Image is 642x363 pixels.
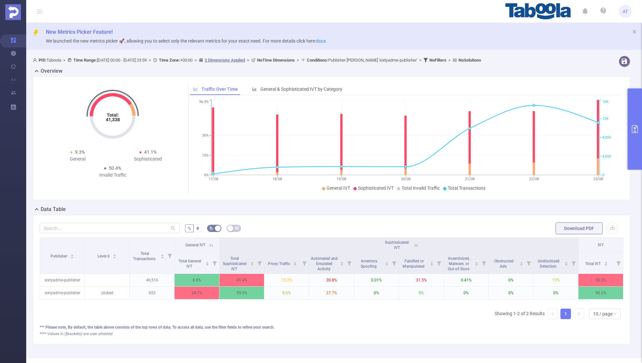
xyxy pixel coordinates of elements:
[5,4,21,20] img: Protected Media
[316,38,326,44] a: docs
[446,58,453,63] span: >
[399,287,444,299] p: 5%
[489,274,533,286] p: 0%
[70,253,74,257] div: Sort
[430,261,434,265] div: Sort
[327,185,350,191] span: General IVT
[444,287,488,299] p: 0%
[196,226,199,231] span: #
[251,263,254,265] i: icon: caret-down
[205,58,245,63] u: 2 Dimensions Applied
[293,263,297,265] i: icon: caret-down
[223,256,247,271] span: Total Sophisticated IVT
[577,312,581,316] i: icon: right
[402,185,440,191] span: Total Invalid Traffic
[144,149,157,155] span: 41.1%
[46,38,326,44] span: We launched the new metrics picker 🚀, allowing you to select only the relevant metrics for your e...
[389,253,399,274] i: Filter menu
[295,58,301,63] span: >
[206,263,209,265] i: icon: caret-down
[33,58,481,63] span: Taboola [DATE] 00:00 - [DATE] 23:59 +00:00
[179,259,201,269] span: Total General IVT
[401,177,410,181] tspan: 20/08
[260,86,342,92] span: General & Sophisticated IVT by Category
[354,287,399,299] p: 0%
[495,309,545,319] li: Showing 1-2 of 2 Results
[585,261,602,266] span: Total IVT
[40,223,180,233] input: Search...
[340,263,344,265] i: icon: caret-down
[208,177,218,181] tspan: 17/08
[300,253,309,274] i: Filter menu
[73,58,97,63] b: Time Range:
[209,226,213,230] i: icon: bg-colors
[632,28,637,35] button: icon: close
[556,222,603,234] button: Download PDF
[113,256,117,258] i: icon: caret-down
[257,58,295,63] b: No Time Dimensions
[46,29,113,35] span: New Metrics Picker Feature!
[385,240,409,250] span: Sophisticated IVT
[264,274,309,286] p: 15.2%
[524,253,533,274] i: Filter menu
[602,100,609,104] tspan: 16K
[340,261,344,265] div: Sort
[385,263,389,265] i: icon: caret-down
[293,261,297,263] i: icon: caret-up
[578,274,623,286] p: 50.3%
[385,261,389,263] i: icon: caret-up
[264,287,309,299] p: 8.5%
[417,58,424,63] span: >
[361,259,378,269] span: Inventory Spoofing
[560,309,571,319] li: 1
[593,177,603,181] tspan: 23/08
[175,287,219,299] p: 24.7%
[448,256,470,271] span: Incentivized, Malware, or Out-of-Store
[475,261,479,263] i: icon: caret-up
[475,263,479,265] i: icon: caret-down
[40,331,623,337] div: **** Values in (Brackets) are user attested
[113,156,183,162] div: Sophisticated
[494,259,514,269] span: Obstructed Ads
[578,287,623,299] p: 50.2%
[358,185,394,191] span: Sophisticated IVT
[40,287,85,299] p: sixtyadme-publisher
[193,58,199,63] span: >
[113,253,117,257] div: Sort
[399,274,444,286] p: 31.5%
[201,86,238,92] span: Traffic Over Time
[255,253,264,274] i: Filter menu
[565,263,568,265] i: icon: caret-down
[159,58,180,63] b: Time Zone:
[604,261,608,265] div: Sort
[130,287,174,299] p: 822
[311,256,338,271] span: Automated and Emulated Activity
[307,58,328,63] b: Conditions :
[205,261,209,265] div: Sort
[561,309,571,319] a: 1
[632,29,637,34] i: icon: close
[113,253,117,255] i: icon: caret-up
[354,274,399,286] p: 0.01%
[551,312,555,316] i: icon: left
[602,154,611,159] tspan: 4,000
[206,261,209,263] i: icon: caret-up
[41,205,66,213] h2: Data Table
[250,261,254,265] div: Sort
[202,133,209,138] tspan: 30%
[444,274,488,286] p: 0.41%
[430,261,434,263] i: icon: caret-up
[41,67,63,75] h2: Overview
[161,253,164,255] i: icon: caret-up
[465,177,474,181] tspan: 21/08
[604,263,608,265] i: icon: caret-down
[210,253,219,274] i: Filter menu
[33,58,39,62] i: icon: user
[160,253,164,257] div: Sort
[199,100,209,104] tspan: 56.9%
[429,58,446,63] b: No Filters
[202,153,209,158] tspan: 15%
[479,253,488,274] i: Filter menu
[430,263,434,265] i: icon: caret-down
[252,87,257,91] i: icon: bar-chart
